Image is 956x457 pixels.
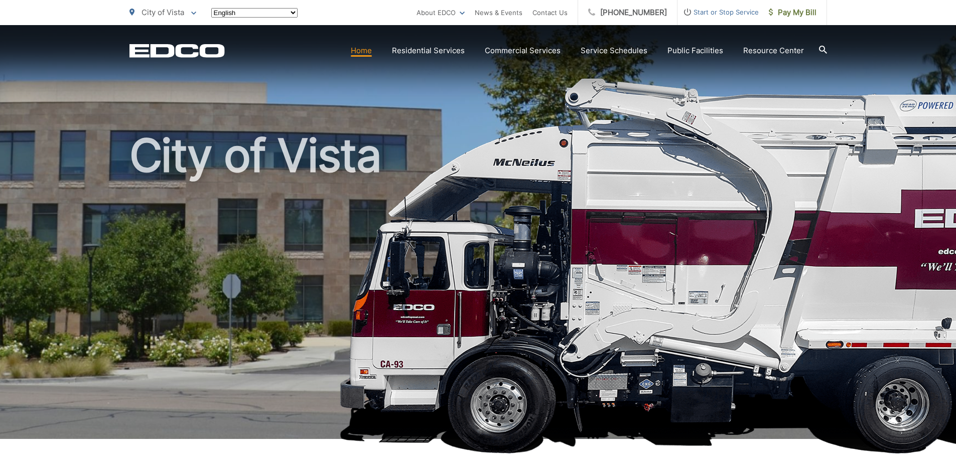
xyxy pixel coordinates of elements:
a: Public Facilities [667,45,723,57]
a: Residential Services [392,45,465,57]
a: Service Schedules [581,45,647,57]
select: Select a language [211,8,298,18]
span: City of Vista [142,8,184,17]
a: EDCD logo. Return to the homepage. [129,44,225,58]
a: News & Events [475,7,522,19]
a: Commercial Services [485,45,561,57]
span: Pay My Bill [769,7,816,19]
a: Contact Us [532,7,568,19]
a: Home [351,45,372,57]
a: Resource Center [743,45,804,57]
h1: City of Vista [129,130,827,448]
a: About EDCO [417,7,465,19]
